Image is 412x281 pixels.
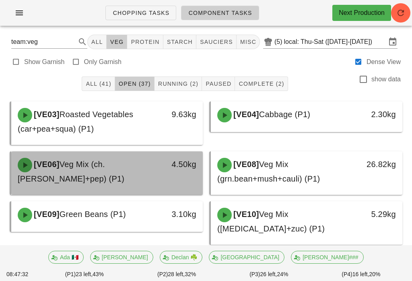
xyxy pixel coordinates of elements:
span: Green Beans (P1) [60,210,126,219]
div: 08:47:32 [5,269,38,280]
button: protein [127,35,163,49]
span: Declan ☘️ [165,251,197,263]
span: [VE08] [232,160,259,169]
a: Component Tasks [181,6,259,20]
button: Running (2) [154,76,202,91]
span: [VE10] [232,210,259,219]
span: All [91,39,103,45]
button: veg [107,35,128,49]
span: Cabbage (P1) [259,110,311,119]
span: [VE06] [32,160,60,169]
span: [GEOGRAPHIC_DATA] [214,251,280,263]
button: starch [163,35,196,49]
div: 3.10kg [159,208,196,221]
div: (P2) 32% [131,269,223,280]
div: (P1) 43% [38,269,130,280]
span: Roasted Vegetables (car+pea+squa) (P1) [18,110,133,133]
span: Running (2) [158,81,198,87]
label: show data [371,75,401,83]
span: starch [167,39,193,45]
button: All (41) [82,76,115,91]
span: sauciers [200,39,233,45]
div: 4.50kg [159,158,196,171]
div: 5.29kg [358,208,396,221]
span: Ada 🇲🇽 [54,251,78,263]
span: [VE09] [32,210,60,219]
div: 9.63kg [159,108,196,121]
button: All [87,35,107,49]
button: Open (37) [115,76,154,91]
span: 26 left, [260,271,277,277]
span: 23 left, [76,271,93,277]
div: (5) [274,38,284,46]
span: Complete (2) [238,81,284,87]
span: protein [130,39,159,45]
span: [PERSON_NAME] [95,251,148,263]
span: [VE04] [232,110,259,119]
div: 2.30kg [358,108,396,121]
button: sauciers [196,35,237,49]
button: misc [237,35,260,49]
span: Chopping Tasks [112,10,169,16]
a: Chopping Tasks [105,6,176,20]
span: misc [240,39,256,45]
button: Complete (2) [235,76,288,91]
div: (P3) 24% [223,269,315,280]
div: (P4) 20% [315,269,407,280]
label: Show Garnish [24,58,65,66]
span: Open (37) [118,81,151,87]
span: [PERSON_NAME]### [296,251,358,263]
span: 16 left, [352,271,369,277]
span: Component Tasks [188,10,252,16]
label: Dense View [367,58,401,66]
label: Only Garnish [84,58,122,66]
span: Veg Mix (ch.[PERSON_NAME]+pep) (P1) [18,160,124,183]
div: Next Production [339,8,385,18]
span: veg [110,39,124,45]
button: Paused [202,76,235,91]
div: 26.82kg [358,158,396,171]
span: Veg Mix (grn.bean+mush+cauli) (P1) [217,160,320,183]
span: [VE03] [32,110,60,119]
span: All (41) [85,81,111,87]
span: Paused [205,81,231,87]
span: Veg Mix ([MEDICAL_DATA]+zuc) (P1) [217,210,325,233]
span: 28 left, [168,271,185,277]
